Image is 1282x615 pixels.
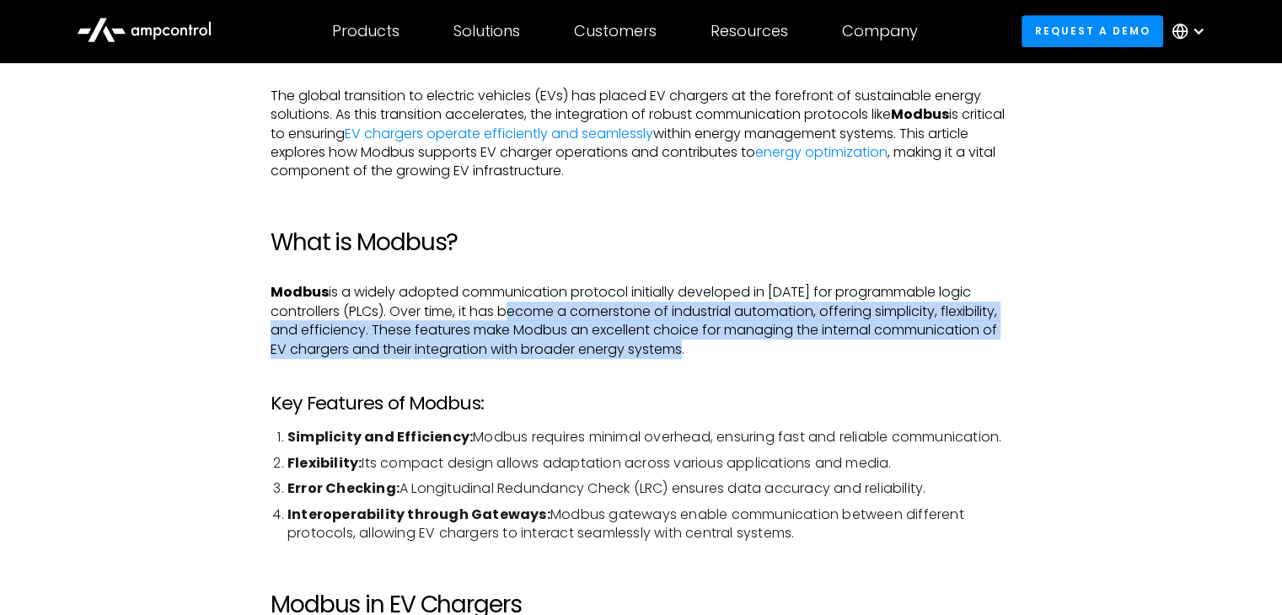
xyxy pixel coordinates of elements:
[271,393,1011,414] h3: Key Features of Modbus:
[271,283,1011,359] p: is a widely adopted communication protocol initially developed in [DATE] for programmable logic c...
[453,22,520,40] div: Solutions
[287,427,473,447] strong: Simplicity and Efficiency:
[287,505,550,524] strong: Interoperability through Gateways:
[287,454,1011,473] li: Its compact design allows adaptation across various applications and media.
[287,453,362,473] strong: Flexibility:
[1022,15,1163,46] a: Request a demo
[842,22,918,40] div: Company
[287,479,400,498] strong: Error Checking:
[332,22,400,40] div: Products
[287,505,1011,543] li: Modbus gateways enable communication between different protocols, allowing EV chargers to interac...
[287,479,1011,498] li: A Longitudinal Redundancy Check (LRC) ensures data accuracy and reliability.
[287,428,1011,447] li: Modbus requires minimal overhead, ensuring fast and reliable communication.
[891,104,949,124] strong: Modbus
[711,22,788,40] div: Resources
[755,142,888,162] a: energy optimization
[271,282,329,302] strong: Modbus
[345,124,653,143] a: EV chargers operate efficiently and seamlessly
[574,22,657,40] div: Customers
[271,228,1011,257] h2: What is Modbus?
[271,87,1011,181] p: The global transition to electric vehicles (EVs) has placed EV chargers at the forefront of susta...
